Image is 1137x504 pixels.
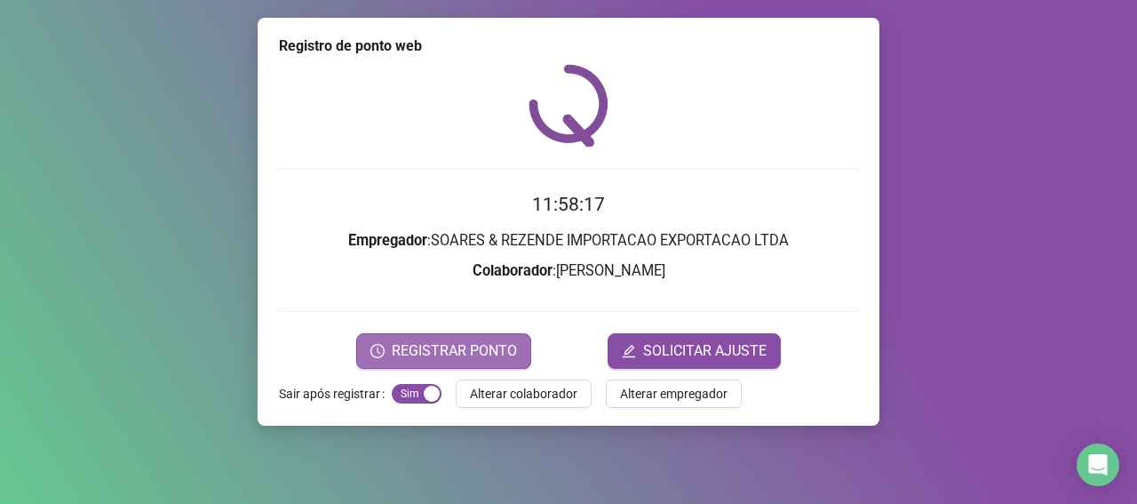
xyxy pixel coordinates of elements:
span: Alterar empregador [620,384,728,404]
h3: : SOARES & REZENDE IMPORTACAO EXPORTACAO LTDA [279,229,858,252]
span: clock-circle [370,344,385,358]
div: Open Intercom Messenger [1077,444,1119,486]
strong: Colaborador [473,262,553,279]
button: Alterar empregador [606,380,742,408]
span: edit [622,344,636,358]
span: Alterar colaborador [470,384,577,404]
button: Alterar colaborador [456,380,592,408]
div: Registro de ponto web [279,36,858,57]
label: Sair após registrar [279,380,392,408]
button: REGISTRAR PONTO [356,333,531,369]
button: editSOLICITAR AJUSTE [608,333,781,369]
img: QRPoint [529,64,608,147]
strong: Empregador [348,232,427,249]
h3: : [PERSON_NAME] [279,260,858,283]
span: REGISTRAR PONTO [392,340,517,362]
span: SOLICITAR AJUSTE [643,340,767,362]
time: 11:58:17 [532,194,605,215]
